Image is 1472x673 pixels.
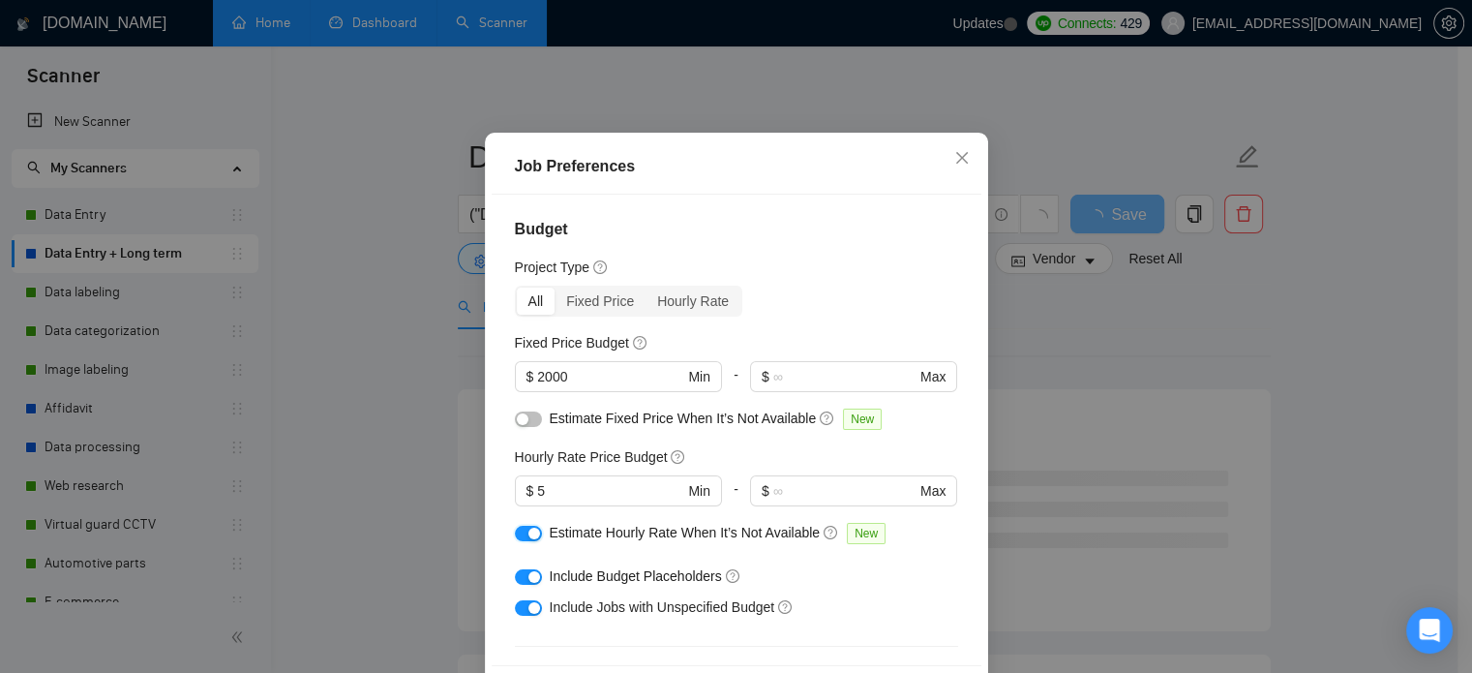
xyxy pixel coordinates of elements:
[515,218,958,241] h4: Budget
[1406,607,1453,654] div: Open Intercom Messenger
[824,525,839,540] span: question-circle
[920,480,946,502] span: Max
[936,133,988,185] button: Close
[550,411,817,426] span: Estimate Fixed Price When It’s Not Available
[593,260,609,275] span: question-circle
[515,155,958,178] div: Job Preferences
[773,480,916,502] input: ∞
[726,568,741,584] span: question-circle
[537,366,684,387] input: 0
[555,288,646,315] div: Fixed Price
[843,409,882,430] span: New
[762,480,769,502] span: $
[920,366,946,387] span: Max
[762,366,769,387] span: $
[954,150,970,166] span: close
[526,480,534,502] span: $
[517,288,556,315] div: All
[646,288,740,315] div: Hourly Rate
[515,332,629,353] h5: Fixed Price Budget
[688,366,710,387] span: Min
[671,449,686,465] span: question-circle
[515,446,668,468] h5: Hourly Rate Price Budget
[526,366,534,387] span: $
[722,475,750,522] div: -
[778,599,794,615] span: question-circle
[847,523,886,544] span: New
[722,361,750,408] div: -
[515,257,590,278] h5: Project Type
[820,411,835,426] span: question-circle
[688,480,710,502] span: Min
[773,366,916,387] input: ∞
[550,525,821,540] span: Estimate Hourly Rate When It’s Not Available
[537,480,684,502] input: 0
[633,335,648,351] span: question-circle
[550,568,722,584] span: Include Budget Placeholders
[550,599,775,615] span: Include Jobs with Unspecified Budget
